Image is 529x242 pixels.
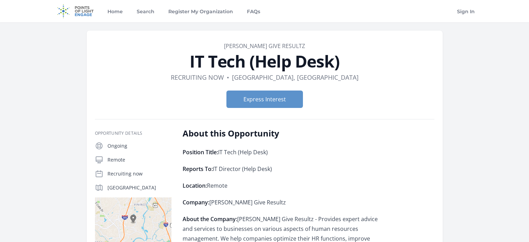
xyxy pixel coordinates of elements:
[183,147,386,157] p: IT Tech (Help Desk)
[227,72,229,82] div: •
[232,72,359,82] dd: [GEOGRAPHIC_DATA], [GEOGRAPHIC_DATA]
[183,164,386,174] p: IT Director (Help Desk)
[183,165,213,173] strong: Reports To:
[183,181,386,190] p: Remote
[183,197,386,207] p: [PERSON_NAME] Give Resultz
[107,156,171,163] p: Remote
[183,198,209,206] strong: Company:
[183,182,207,189] strong: Location:
[226,91,303,108] button: Express Interest
[171,72,224,82] dd: Recruiting now
[107,170,171,177] p: Recruiting now
[224,42,305,50] a: [PERSON_NAME] Give Resultz
[95,53,434,70] h1: IT Tech (Help Desk)
[107,142,171,149] p: Ongoing
[107,184,171,191] p: [GEOGRAPHIC_DATA]
[183,128,386,139] h2: About this Opportunity
[183,215,237,223] strong: About the Company:
[95,131,171,136] h3: Opportunity Details
[183,148,218,156] strong: Position Title:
